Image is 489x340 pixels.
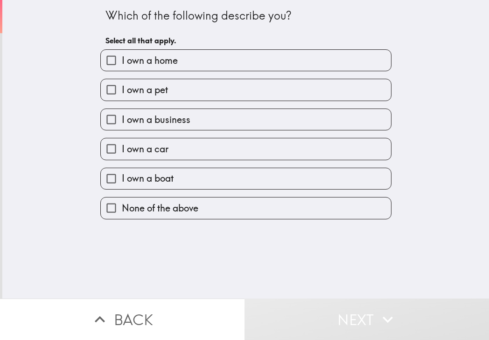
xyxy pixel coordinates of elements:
[101,79,391,100] button: I own a pet
[122,143,168,156] span: I own a car
[122,202,198,215] span: None of the above
[101,50,391,71] button: I own a home
[101,109,391,130] button: I own a business
[105,35,386,46] h6: Select all that apply.
[101,197,391,218] button: None of the above
[105,8,386,24] div: Which of the following describe you?
[244,299,489,340] button: Next
[122,172,174,185] span: I own a boat
[101,138,391,159] button: I own a car
[122,113,190,126] span: I own a business
[101,168,391,189] button: I own a boat
[122,83,168,96] span: I own a pet
[122,54,178,67] span: I own a home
